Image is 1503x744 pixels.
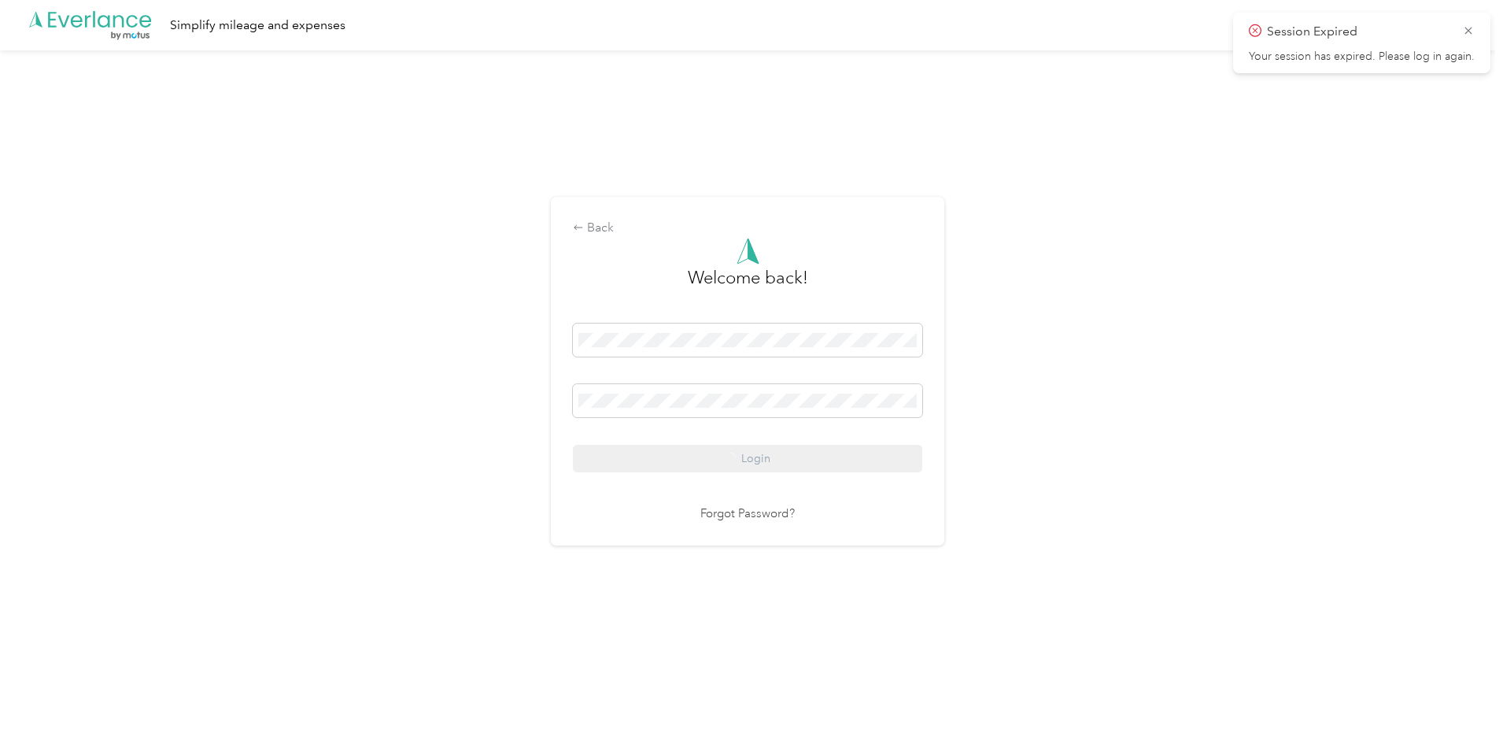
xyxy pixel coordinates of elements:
[700,505,795,524] a: Forgot Password?
[1267,22,1451,42] p: Session Expired
[1249,50,1475,64] p: Your session has expired. Please log in again.
[573,219,922,238] div: Back
[170,16,345,35] div: Simplify mileage and expenses
[688,265,808,307] h3: greeting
